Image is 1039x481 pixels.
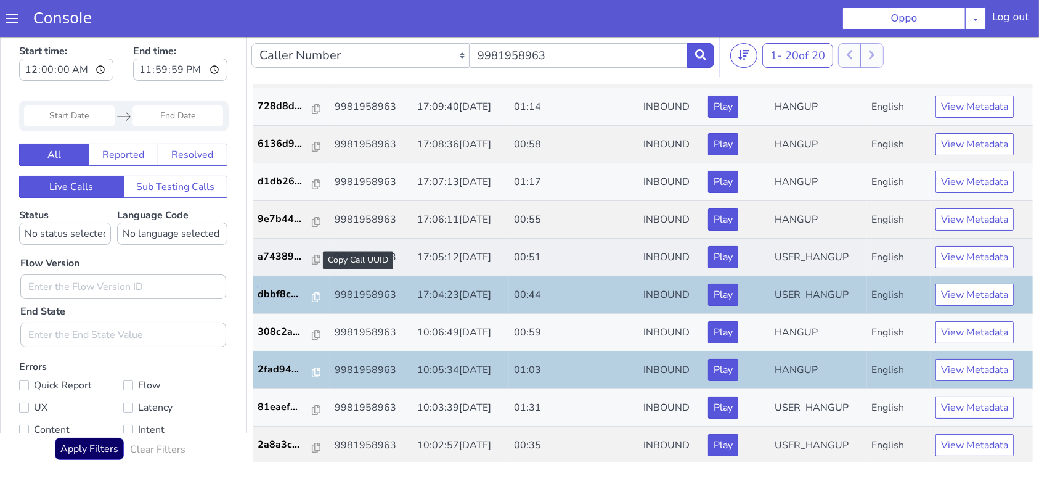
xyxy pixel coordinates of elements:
td: USER_HANGUP [770,243,867,281]
td: 17:05:12[DATE] [412,205,509,243]
button: Oppo [848,13,972,38]
p: 9e7b44... [258,178,313,193]
button: Play [708,288,738,310]
button: View Metadata [935,138,1014,160]
td: 01:31 [509,356,638,393]
label: UX [19,366,123,383]
p: dbbf8c... [258,253,313,268]
td: 00:59 [509,281,638,318]
td: 9981958963 [330,281,412,318]
td: English [867,92,931,130]
select: Status [19,189,111,212]
td: 17:08:36[DATE] [412,92,509,130]
label: Intent [123,388,227,405]
td: HANGUP [770,130,867,168]
td: English [867,205,931,243]
button: 1- 20of 20 [762,10,833,35]
td: 17:09:40[DATE] [412,55,509,92]
td: HANGUP [770,92,867,130]
button: Play [708,250,738,273]
input: Start Date [24,72,115,93]
td: 10:06:49[DATE] [412,281,509,318]
input: Enter the Caller Number [470,10,688,35]
label: Flow [123,343,227,361]
button: View Metadata [935,100,1014,122]
td: HANGUP [770,318,867,356]
td: INBOUND [638,393,703,431]
button: View Metadata [935,62,1014,84]
input: End time: [133,25,227,47]
td: 17:04:23[DATE] [412,243,509,281]
button: Play [708,213,738,235]
input: Enter the Flow Version ID [20,241,226,266]
td: INBOUND [638,356,703,393]
button: View Metadata [935,401,1014,423]
label: Status [19,175,111,212]
a: a74389... [258,216,325,231]
td: INBOUND [638,281,703,318]
button: Play [708,326,738,348]
input: Start time: [19,25,113,47]
label: Start time: [19,7,113,51]
div: Log out [998,19,1035,40]
p: 6136d9... [258,103,313,118]
td: English [867,130,931,168]
td: HANGUP [770,55,867,92]
button: Play [708,401,738,423]
a: dbbf8c... [258,253,325,268]
td: English [867,55,931,92]
td: 01:17 [509,130,638,168]
p: 308c2a... [258,291,313,306]
td: USER_HANGUP [770,393,867,431]
td: English [867,318,931,356]
a: 308c2a... [258,291,325,306]
a: d1db26... [258,141,325,155]
td: 10:03:39[DATE] [412,356,509,393]
button: View Metadata [935,288,1014,310]
button: Play [708,138,738,160]
td: 01:14 [509,55,638,92]
td: USER_HANGUP [770,356,867,393]
td: English [867,356,931,393]
td: 17:06:11[DATE] [412,168,509,205]
button: Reported [88,110,158,133]
td: 9981958963 [330,393,412,431]
button: View Metadata [935,326,1014,348]
td: INBOUND [638,243,703,281]
td: 00:44 [509,243,638,281]
a: 81eaef... [258,366,325,381]
td: INBOUND [638,92,703,130]
td: INBOUND [638,55,703,92]
label: Flow Version [20,223,79,237]
button: All [19,110,89,133]
td: 00:35 [509,393,638,431]
button: Apply Filters [55,405,124,427]
label: Language Code [117,175,227,212]
p: d1db26... [258,141,313,155]
td: USER_HANGUP [770,205,867,243]
button: View Metadata [935,250,1014,273]
td: 9981958963 [330,55,412,92]
td: 9981958963 [330,356,412,393]
button: Play [708,62,738,84]
input: Enter the End State Value [20,289,226,314]
input: End Date [132,72,223,93]
td: English [867,168,931,205]
a: 9e7b44... [258,178,325,193]
td: 9981958963 [330,205,412,243]
td: 00:55 [509,168,638,205]
h6: Clear Filters [130,411,185,422]
select: Language Code [117,189,227,212]
a: 2fad94... [258,329,325,343]
label: Quick Report [19,343,123,361]
td: 9981958963 [330,92,412,130]
p: 2a8a3c... [258,404,313,419]
button: Play [708,363,738,385]
td: 9981958963 [330,318,412,356]
button: Resolved [158,110,227,133]
td: English [867,281,931,318]
button: Live Calls [19,142,124,165]
td: 01:03 [509,318,638,356]
td: 17:07:13[DATE] [412,130,509,168]
td: English [867,243,931,281]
